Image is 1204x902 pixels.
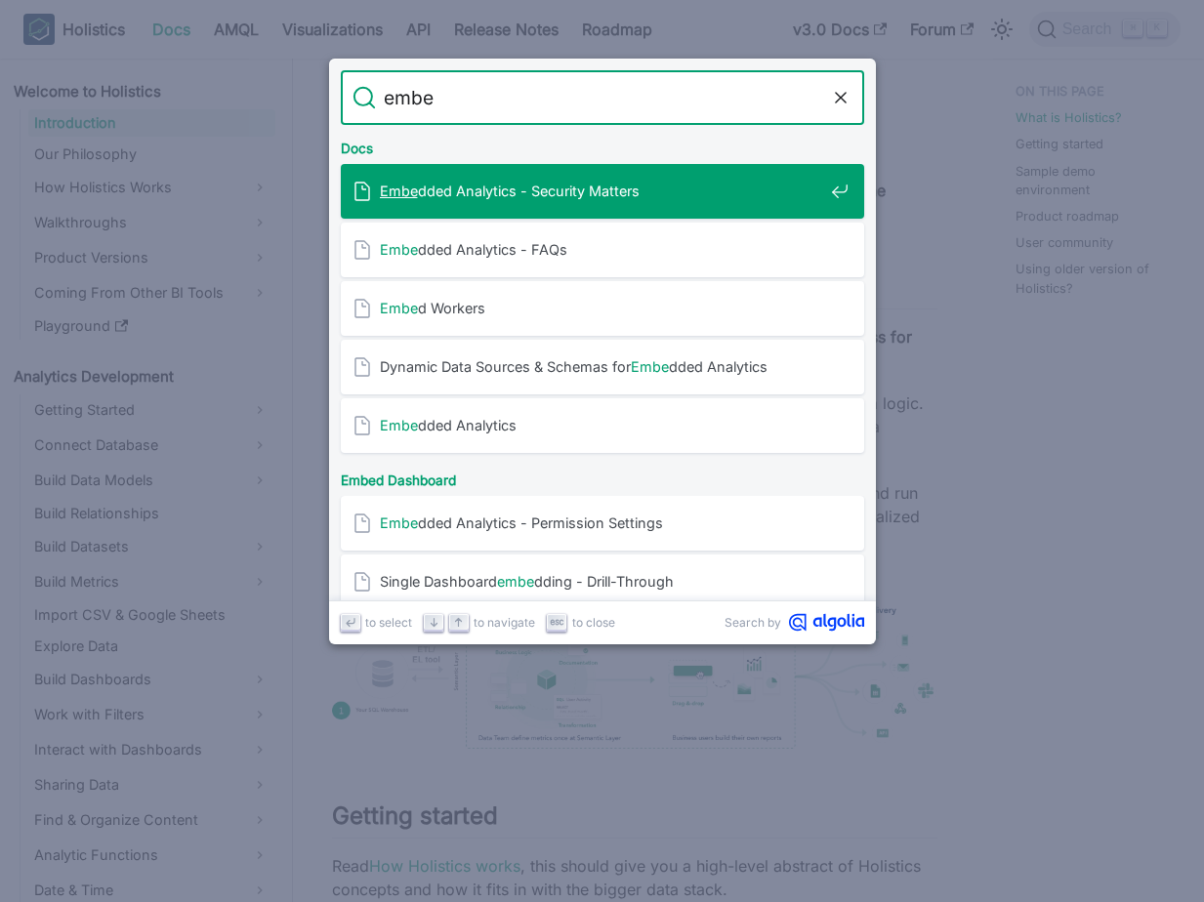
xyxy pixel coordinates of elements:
[380,241,418,258] mark: Embe
[341,340,864,394] a: Dynamic Data Sources & Schemas forEmbedded Analytics
[725,613,781,632] span: Search by
[376,70,829,125] input: Search docs
[341,223,864,277] a: Embedded Analytics - FAQs
[365,613,412,632] span: to select
[631,358,669,375] mark: Embe
[451,615,466,630] svg: Arrow up
[380,357,823,376] span: Dynamic Data Sources & Schemas for dded Analytics
[380,240,823,259] span: dded Analytics - FAQs
[380,514,418,531] mark: Embe
[380,299,823,317] span: d Workers
[380,572,823,591] span: Single Dashboard dding - Drill-Through
[343,615,357,630] svg: Enter key
[341,398,864,453] a: Embedded Analytics
[497,573,534,590] mark: embe
[341,496,864,551] a: Embedded Analytics - Permission Settings
[550,615,564,630] svg: Escape key
[380,416,823,434] span: dded Analytics
[337,125,868,164] div: Docs
[337,457,868,496] div: Embed Dashboard
[380,183,418,199] mark: Embe
[380,417,418,433] mark: Embe
[380,182,823,200] span: dded Analytics - Security Matters
[341,164,864,219] a: Embedded Analytics - Security Matters
[789,613,864,632] svg: Algolia
[474,613,535,632] span: to navigate
[427,615,441,630] svg: Arrow down
[341,281,864,336] a: Embed Workers
[572,613,615,632] span: to close
[829,86,852,109] button: Clear the query
[380,513,823,532] span: dded Analytics - Permission Settings
[341,554,864,609] a: Single Dashboardembedding - Drill-Through
[380,300,418,316] mark: Embe
[725,613,864,632] a: Search byAlgolia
